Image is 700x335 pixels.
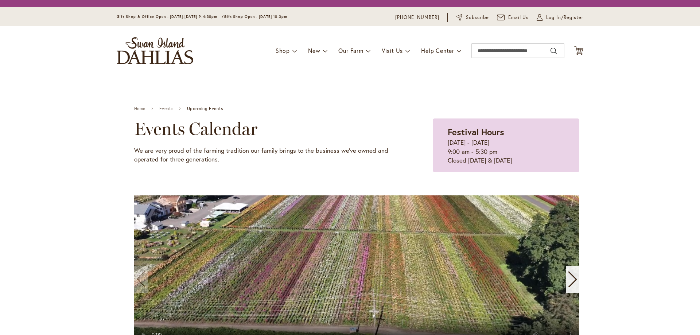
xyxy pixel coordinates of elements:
[382,47,403,54] span: Visit Us
[187,106,223,111] span: Upcoming Events
[546,14,583,21] span: Log In/Register
[508,14,529,21] span: Email Us
[466,14,489,21] span: Subscribe
[134,118,396,139] h2: Events Calendar
[117,14,224,19] span: Gift Shop & Office Open - [DATE]-[DATE] 9-4:30pm /
[421,47,454,54] span: Help Center
[497,14,529,21] a: Email Us
[134,146,396,164] p: We are very proud of the farming tradition our family brings to the business we've owned and oper...
[276,47,290,54] span: Shop
[448,126,504,138] strong: Festival Hours
[338,47,363,54] span: Our Farm
[551,45,557,57] button: Search
[456,14,489,21] a: Subscribe
[395,14,439,21] a: [PHONE_NUMBER]
[134,106,145,111] a: Home
[224,14,287,19] span: Gift Shop Open - [DATE] 10-3pm
[448,138,564,165] p: [DATE] - [DATE] 9:00 am - 5:30 pm Closed [DATE] & [DATE]
[159,106,174,111] a: Events
[117,37,193,64] a: store logo
[537,14,583,21] a: Log In/Register
[308,47,320,54] span: New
